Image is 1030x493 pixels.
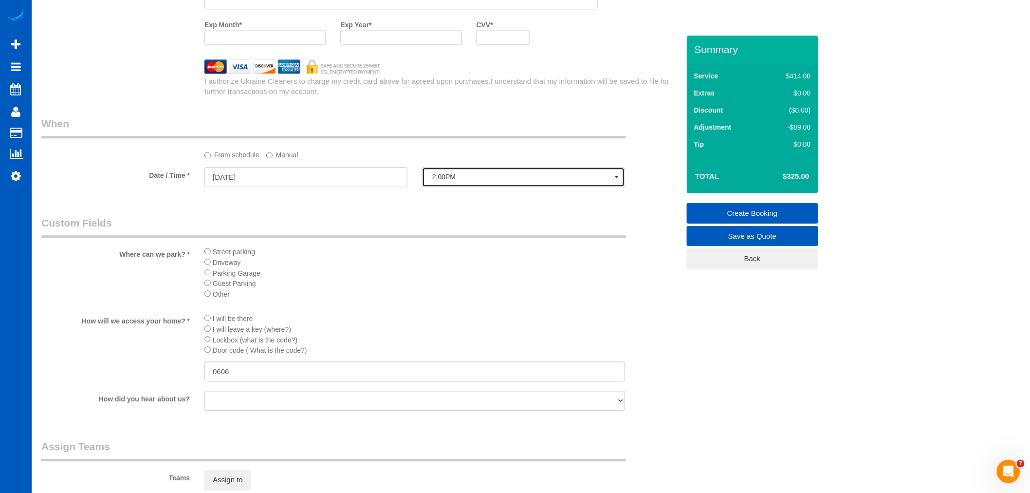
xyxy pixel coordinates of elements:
[696,172,719,180] strong: Total
[477,17,493,30] label: CVV
[34,167,197,180] label: Date / Time *
[340,17,371,30] label: Exp Year
[695,44,813,55] h3: Summary
[766,139,811,149] div: $0.00
[766,88,811,98] div: $0.00
[422,167,625,187] button: 2:00PM
[266,152,273,158] input: Manual
[204,167,407,187] input: MM/DD/YYYY
[6,10,25,23] img: Automaid Logo
[694,71,718,81] label: Service
[1017,460,1025,468] span: 7
[34,391,197,404] label: How did you hear about us?
[213,290,230,298] span: Other
[197,59,387,74] img: credit cards
[34,470,197,483] label: Teams
[694,139,704,149] label: Tip
[687,203,818,224] a: Create Booking
[213,259,241,266] span: Driveway
[766,122,811,132] div: -$89.00
[213,269,260,277] span: Parking Garage
[204,17,242,30] label: Exp Month
[41,439,626,461] legend: Assign Teams
[41,116,626,138] legend: When
[687,248,818,269] a: Back
[197,76,686,97] div: I authorize Ukraine Cleaners to charge my credit card above for agreed upon purchases.
[204,152,211,158] input: From schedule
[213,280,256,287] span: Guest Parking
[766,71,811,81] div: $414.00
[766,105,811,115] div: ($0.00)
[266,147,298,160] label: Manual
[213,336,297,343] span: Lockbox (what is the code?)
[754,172,809,181] h4: $325.00
[213,248,255,256] span: Street parking
[213,325,291,333] span: I will leave a key (where?)
[204,470,251,490] button: Assign to
[41,216,626,238] legend: Custom Fields
[694,88,715,98] label: Extras
[432,173,615,181] span: 2:00PM
[34,246,197,259] label: Where can we park? *
[204,147,259,160] label: From schedule
[694,122,732,132] label: Adjustment
[997,460,1020,483] iframe: Intercom live chat
[34,313,197,326] label: How will we access your home? *
[687,226,818,246] a: Save as Quote
[694,105,723,115] label: Discount
[213,315,253,322] span: I will be there
[213,346,307,354] span: Door code ( What is the code?)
